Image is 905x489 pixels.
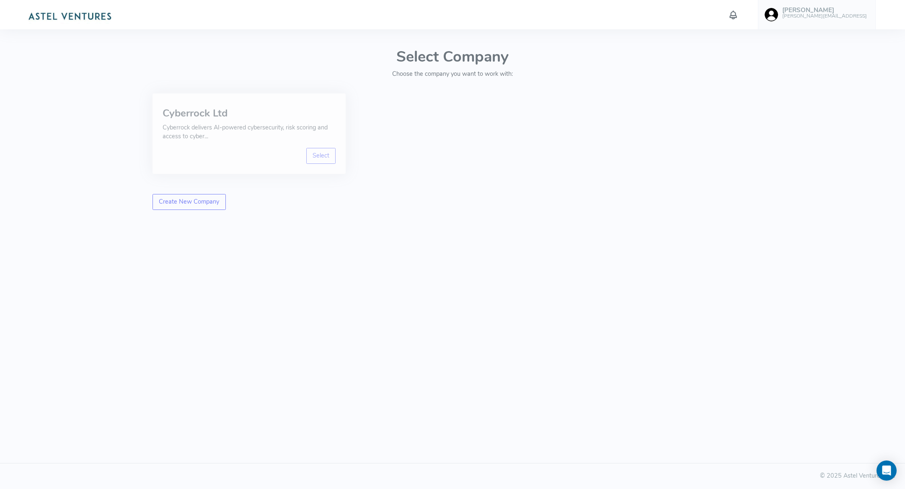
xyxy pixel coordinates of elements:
[163,123,336,141] p: Cyberrock delivers AI-powered cybersecurity, risk scoring and access to cyber...
[163,108,336,119] h3: Cyberrock Ltd
[153,194,226,210] a: Create New Company
[765,8,778,21] img: user-image
[306,148,336,164] a: Select
[782,7,867,14] h5: [PERSON_NAME]
[782,13,867,19] h6: [PERSON_NAME][EMAIL_ADDRESS]
[153,70,752,79] p: Choose the company you want to work with:
[153,49,752,65] h1: Select Company
[877,461,897,481] div: Open Intercom Messenger
[10,471,895,481] div: © 2025 Astel Ventures Ltd.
